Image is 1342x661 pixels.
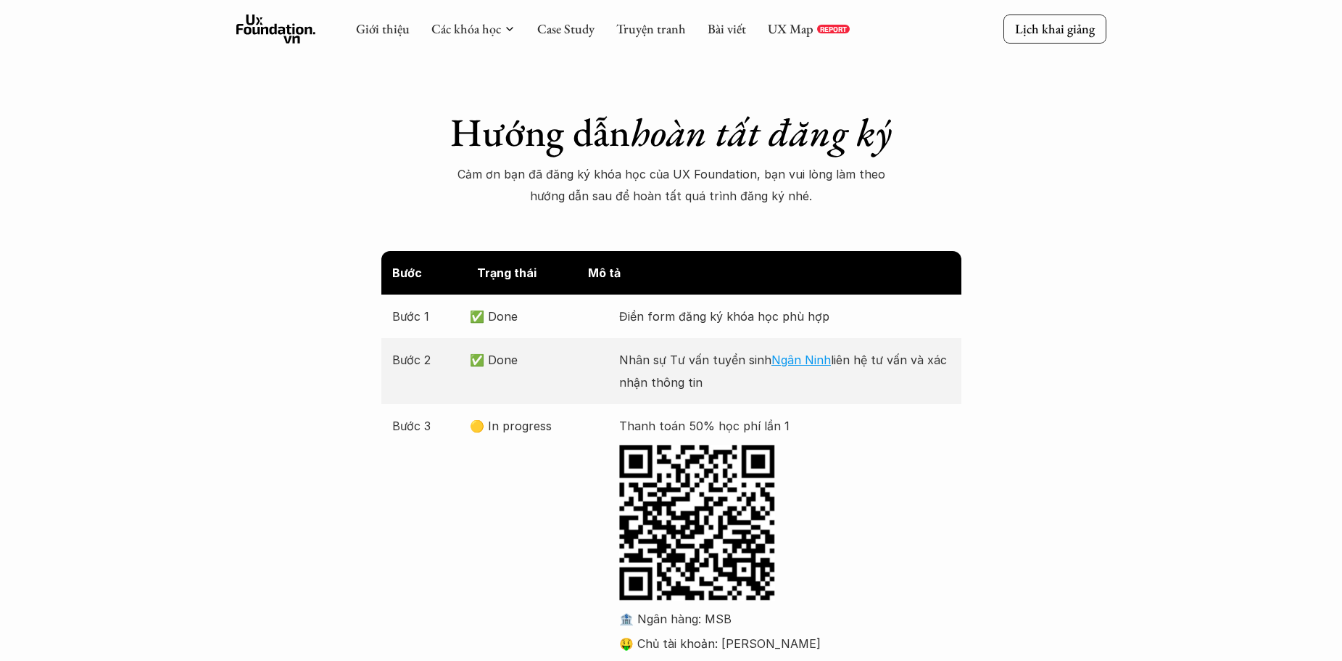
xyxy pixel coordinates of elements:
[431,20,501,37] a: Các khóa học
[356,20,410,37] a: Giới thiệu
[470,415,612,437] p: 🟡 In progress
[630,107,892,157] em: hoàn tất đăng ký
[817,25,850,33] a: REPORT
[619,633,950,654] p: 🤑 Chủ tài khoản: [PERSON_NAME]
[477,266,537,280] strong: Trạng thái
[392,415,463,437] p: Bước 3
[619,305,950,327] p: Điền form đăng ký khóa học phù hợp
[470,305,612,327] p: ✅ Done
[768,20,813,37] a: UX Map
[588,266,621,280] strong: Mô tả
[771,353,831,367] a: Ngân Ninh
[708,20,746,37] a: Bài viết
[820,25,847,33] p: REPORT
[619,349,950,393] p: Nhân sự Tư vấn tuyển sinh liên hệ tư vấn và xác nhận thông tin
[619,415,950,437] p: Thanh toán 50% học phí lần 1
[450,109,892,156] h1: Hướng dẫn
[392,305,463,327] p: Bước 1
[537,20,595,37] a: Case Study
[470,349,612,371] p: ✅ Done
[454,163,889,208] p: Cảm ơn bạn đã đăng ký khóa học của UX Foundation, bạn vui lòng làm theo hướng dẫn sau để hoàn tất...
[616,20,686,37] a: Truyện tranh
[619,608,950,630] p: 🏦 Ngân hàng: MSB
[1015,20,1095,37] p: Lịch khai giảng
[392,266,422,280] strong: Bước
[392,349,463,371] p: Bước 2
[1003,15,1106,43] a: Lịch khai giảng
